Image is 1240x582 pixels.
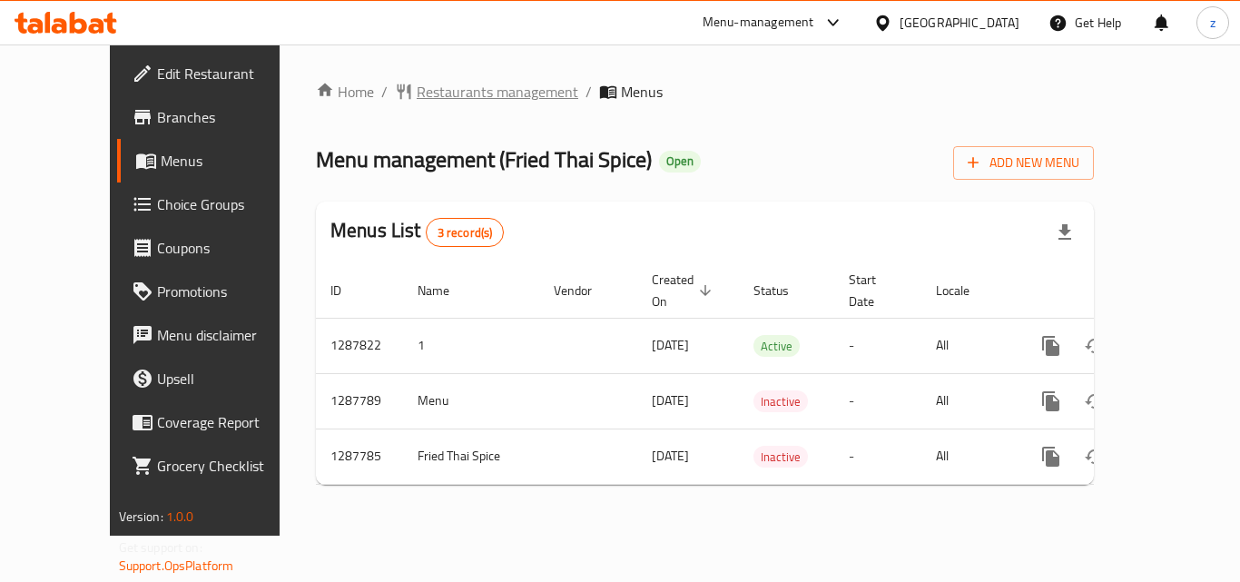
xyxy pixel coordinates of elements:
span: z [1210,13,1215,33]
div: Menu-management [703,12,814,34]
a: Menu disclaimer [117,313,317,357]
a: Restaurants management [395,81,578,103]
span: Status [753,280,812,301]
a: Promotions [117,270,317,313]
td: 1287789 [316,373,403,429]
a: Coverage Report [117,400,317,444]
span: Add New Menu [968,152,1079,174]
td: 1 [403,318,539,373]
span: Menu disclaimer [157,324,302,346]
span: 3 record(s) [427,224,504,242]
td: - [834,429,921,484]
span: [DATE] [652,333,689,357]
button: Change Status [1073,435,1117,478]
td: 1287785 [316,429,403,484]
button: Change Status [1073,324,1117,368]
span: [DATE] [652,444,689,468]
span: Version: [119,505,163,528]
h2: Menus List [330,217,504,247]
a: Branches [117,95,317,139]
button: more [1029,324,1073,368]
span: Menus [621,81,663,103]
span: ID [330,280,365,301]
span: 1.0.0 [166,505,194,528]
span: Active [753,336,800,357]
span: Get support on: [119,536,202,559]
button: more [1029,435,1073,478]
span: Edit Restaurant [157,63,302,84]
span: Choice Groups [157,193,302,215]
span: Promotions [157,281,302,302]
span: Locale [936,280,993,301]
td: All [921,429,1015,484]
span: Upsell [157,368,302,390]
span: Vendor [554,280,615,301]
span: Restaurants management [417,81,578,103]
td: 1287822 [316,318,403,373]
td: All [921,373,1015,429]
span: Open [659,153,701,169]
div: Export file [1043,211,1087,254]
a: Upsell [117,357,317,400]
td: - [834,318,921,373]
table: enhanced table [316,263,1218,485]
button: Add New Menu [953,146,1094,180]
span: Grocery Checklist [157,455,302,477]
div: [GEOGRAPHIC_DATA] [900,13,1019,33]
span: Coupons [157,237,302,259]
button: more [1029,380,1073,423]
div: Inactive [753,446,808,468]
span: Start Date [849,269,900,312]
a: Edit Restaurant [117,52,317,95]
span: Branches [157,106,302,128]
td: Menu [403,373,539,429]
div: Total records count [426,218,505,247]
td: All [921,318,1015,373]
td: Fried Thai Spice [403,429,539,484]
span: Menu management ( Fried Thai Spice ) [316,139,652,180]
a: Choice Groups [117,182,317,226]
li: / [586,81,592,103]
span: Name [418,280,473,301]
th: Actions [1015,263,1218,319]
span: Created On [652,269,717,312]
span: Inactive [753,447,808,468]
div: Open [659,151,701,173]
div: Active [753,335,800,357]
button: Change Status [1073,380,1117,423]
a: Support.OpsPlatform [119,554,234,577]
a: Home [316,81,374,103]
a: Coupons [117,226,317,270]
span: Coverage Report [157,411,302,433]
div: Inactive [753,390,808,412]
span: [DATE] [652,389,689,412]
a: Menus [117,139,317,182]
li: / [381,81,388,103]
nav: breadcrumb [316,81,1094,103]
td: - [834,373,921,429]
span: Menus [161,150,302,172]
a: Grocery Checklist [117,444,317,488]
span: Inactive [753,391,808,412]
